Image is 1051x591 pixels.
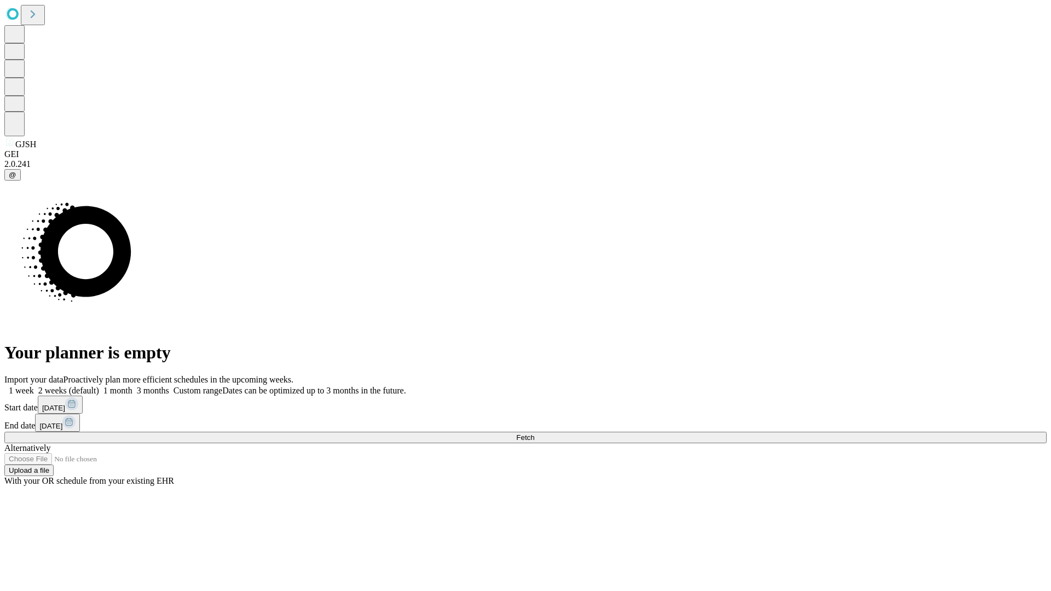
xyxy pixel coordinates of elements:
span: [DATE] [42,404,65,412]
button: [DATE] [38,396,83,414]
span: 3 months [137,386,169,395]
span: Proactively plan more efficient schedules in the upcoming weeks. [63,375,293,384]
span: Fetch [516,433,534,442]
button: @ [4,169,21,181]
button: Fetch [4,432,1047,443]
button: Upload a file [4,465,54,476]
span: Custom range [174,386,222,395]
span: Alternatively [4,443,50,453]
span: GJSH [15,140,36,149]
span: With your OR schedule from your existing EHR [4,476,174,485]
div: Start date [4,396,1047,414]
span: 2 weeks (default) [38,386,99,395]
h1: Your planner is empty [4,343,1047,363]
span: 1 month [103,386,132,395]
div: 2.0.241 [4,159,1047,169]
div: GEI [4,149,1047,159]
span: Dates can be optimized up to 3 months in the future. [222,386,406,395]
span: [DATE] [39,422,62,430]
button: [DATE] [35,414,80,432]
div: End date [4,414,1047,432]
span: Import your data [4,375,63,384]
span: 1 week [9,386,34,395]
span: @ [9,171,16,179]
